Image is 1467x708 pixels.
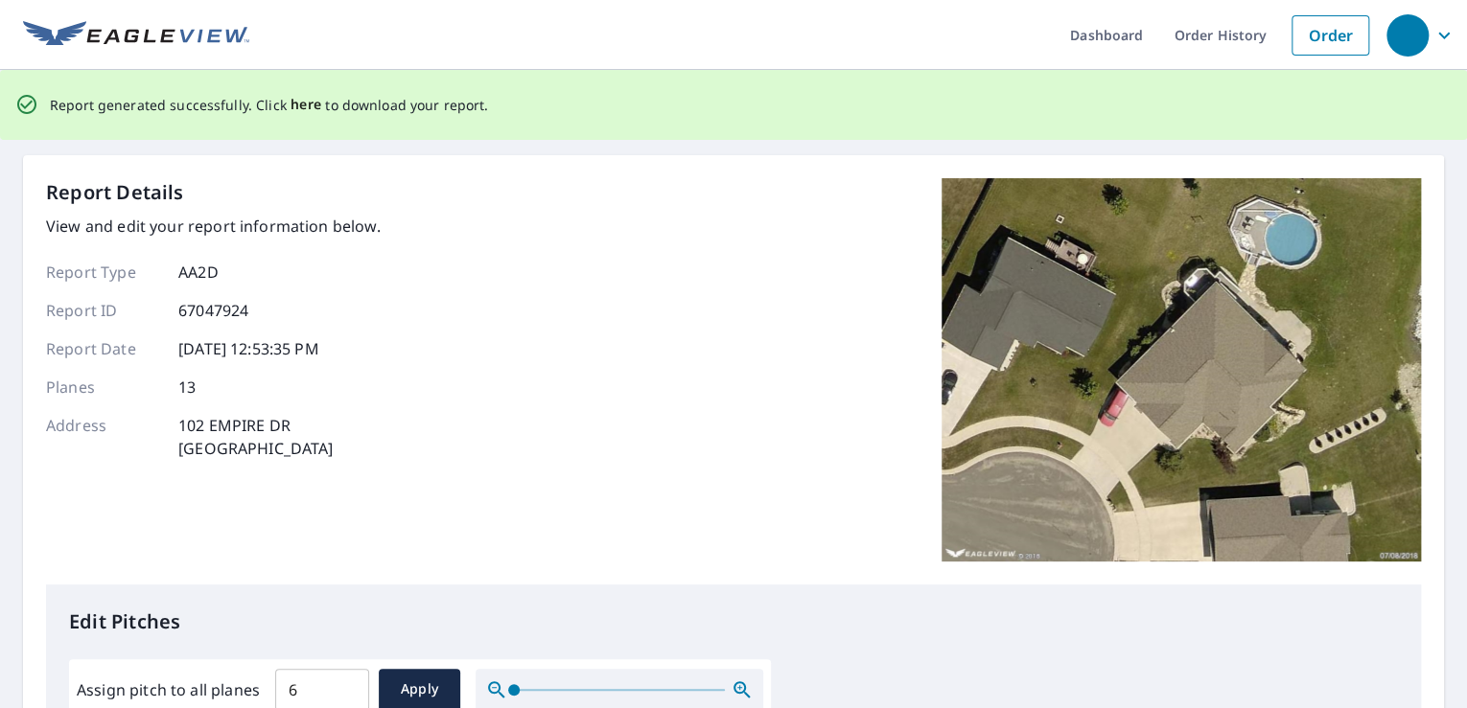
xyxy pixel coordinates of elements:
[50,93,489,117] p: Report generated successfully. Click to download your report.
[178,414,334,460] p: 102 EMPIRE DR [GEOGRAPHIC_DATA]
[77,678,260,701] label: Assign pitch to all planes
[178,299,248,322] p: 67047924
[394,677,445,701] span: Apply
[178,337,319,360] p: [DATE] 12:53:35 PM
[178,261,219,284] p: AA2D
[942,178,1421,561] img: Top image
[46,215,381,238] p: View and edit your report information below.
[69,607,1398,636] p: Edit Pitches
[46,299,161,322] p: Report ID
[46,376,161,399] p: Planes
[46,337,161,360] p: Report Date
[23,21,249,50] img: EV Logo
[46,178,184,207] p: Report Details
[1292,15,1369,56] a: Order
[178,376,196,399] p: 13
[291,93,322,117] button: here
[46,261,161,284] p: Report Type
[46,414,161,460] p: Address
